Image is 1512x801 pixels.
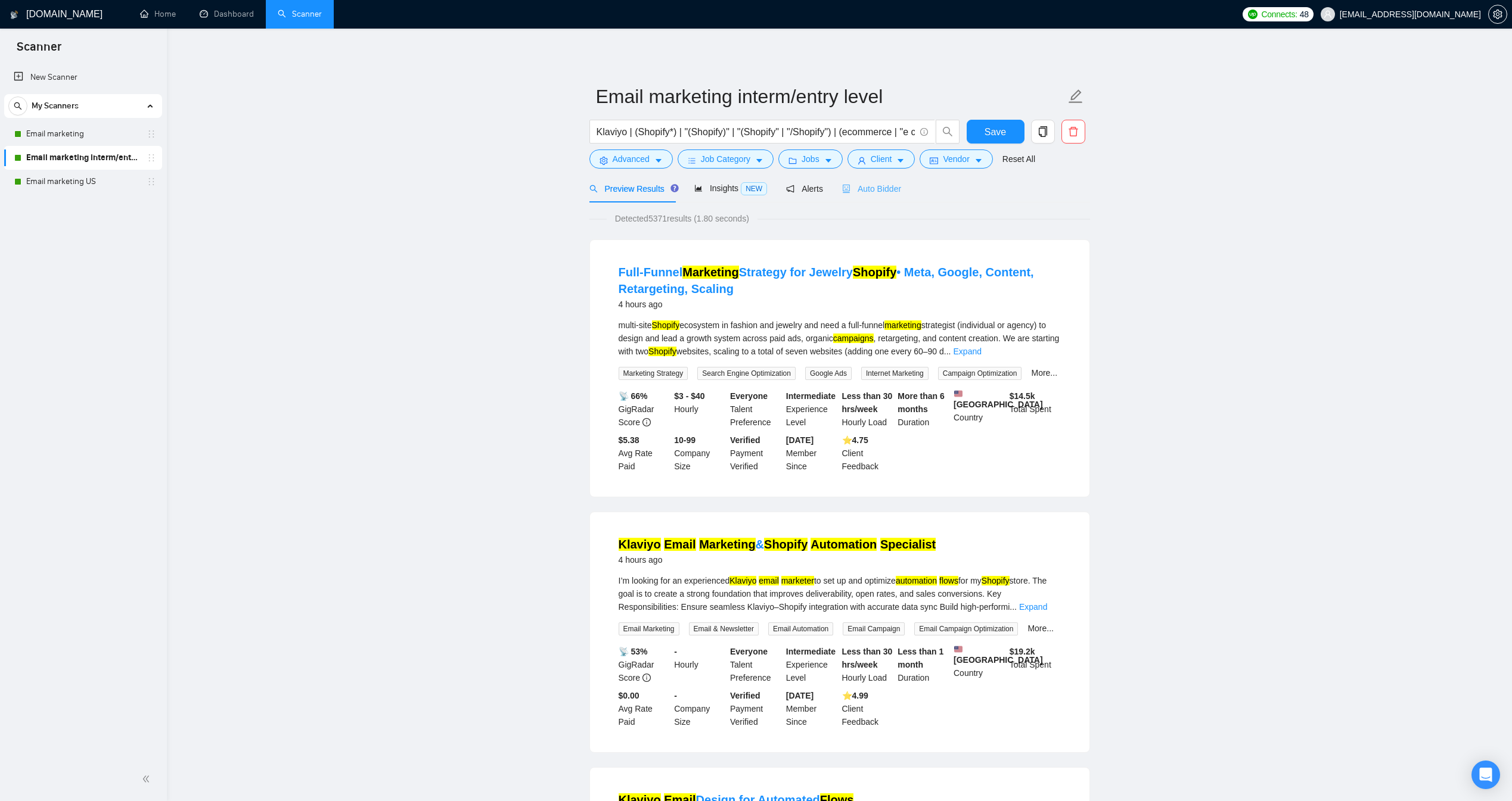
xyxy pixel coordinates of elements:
span: caret-down [824,156,833,165]
button: folderJobscaret-down [778,149,843,169]
div: Client Feedback [840,434,896,473]
li: New Scanner [4,66,162,89]
div: GigRadar Score [616,645,672,684]
div: I’m looking for an experienced to set up and optimize for my store. The goal is to create a stron... [619,574,1061,613]
mark: Klaviyo [619,538,661,551]
div: Duration [895,645,951,684]
b: Less than 30 hrs/week [842,391,893,414]
button: setting [1488,5,1507,24]
span: delete [1062,126,1085,137]
span: Vendor [943,152,969,166]
b: $3 - $40 [674,391,704,401]
span: ... [944,347,951,356]
a: setting [1488,10,1507,19]
span: Job Category [701,152,750,166]
img: logo [10,5,18,24]
div: Hourly [672,645,728,684]
b: - [674,691,677,700]
b: [DATE] [786,435,814,445]
div: Total Spent [1007,389,1063,429]
mark: Klaviyo [729,576,756,585]
div: Avg Rate Paid [616,434,672,473]
span: info-circle [642,418,651,426]
span: user [1324,10,1332,18]
a: Reset All [1002,152,1035,166]
span: Campaign Optimization [938,367,1022,380]
span: Connects: [1261,8,1297,21]
b: Everyone [730,647,768,656]
b: Intermediate [786,391,836,401]
div: Experience Level [784,389,840,429]
span: bars [688,156,696,165]
button: search [8,96,27,116]
b: ⭐️ 4.75 [842,435,868,445]
span: double-left [142,773,154,785]
div: Talent Preference [728,389,784,429]
mark: campaigns [833,334,874,343]
a: More... [1027,624,1054,633]
a: Full-FunnelMarketingStrategy for JewelryShopify• Meta, Google, Content, Retargeting, Scaling [619,266,1034,295]
a: homeHome [140,9,176,19]
mark: Specialist [880,538,936,551]
span: holder [147,153,156,163]
a: More... [1031,368,1057,378]
span: NEW [741,182,767,195]
b: $0.00 [619,691,639,700]
span: Scanner [7,38,71,63]
span: Client [871,152,892,166]
span: Email Automation [768,622,833,635]
span: info-circle [920,128,928,136]
div: Hourly Load [840,645,896,684]
input: Search Freelance Jobs... [597,124,915,139]
span: search [589,185,598,193]
a: Expand [1019,602,1047,612]
mark: flows [939,576,958,585]
button: copy [1031,120,1055,144]
mark: Shopify [652,320,680,330]
span: Jobs [802,152,819,166]
b: 📡 66% [619,391,648,401]
div: Client Feedback [840,689,896,728]
div: Hourly [672,389,728,429]
mark: Shopify [853,266,896,279]
span: search [9,102,27,110]
button: delete [1061,120,1085,144]
b: Verified [730,691,760,700]
b: $ 14.5k [1010,391,1035,401]
button: userClientcaret-down [847,149,915,169]
div: Hourly Load [840,389,896,429]
span: folder [788,156,797,165]
span: setting [600,156,608,165]
div: Company Size [672,689,728,728]
div: Country [951,645,1007,684]
b: Less than 1 month [898,647,943,669]
button: search [936,120,960,144]
span: Email Campaign [843,622,905,635]
b: [GEOGRAPHIC_DATA] [954,389,1043,409]
span: My Scanners [32,94,79,118]
button: idcardVendorcaret-down [920,149,992,169]
span: info-circle [642,674,651,682]
mark: automation [896,576,937,585]
span: Insights [694,183,767,193]
a: Email marketing interm/entry level [26,146,139,170]
button: barsJob Categorycaret-down [678,149,774,169]
img: 🇺🇸 [954,389,963,398]
a: Email marketing US [26,170,139,194]
b: $ 19.2k [1010,647,1035,656]
span: Internet Marketing [861,367,929,380]
div: Avg Rate Paid [616,689,672,728]
b: More than 6 months [898,391,945,414]
span: Google Ads [805,367,852,380]
div: 4 hours ago [619,297,1061,311]
div: multi-site ecosystem in fashion and jewelry and need a full-funnel strategist (individual or agen... [619,319,1061,358]
b: [DATE] [786,691,814,700]
div: GigRadar Score [616,389,672,429]
b: Verified [730,435,760,445]
span: ... [1010,602,1017,612]
span: edit [1068,89,1083,104]
mark: marketing [884,320,921,330]
mark: Shopify [982,576,1010,585]
div: Total Spent [1007,645,1063,684]
span: Auto Bidder [842,184,901,194]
